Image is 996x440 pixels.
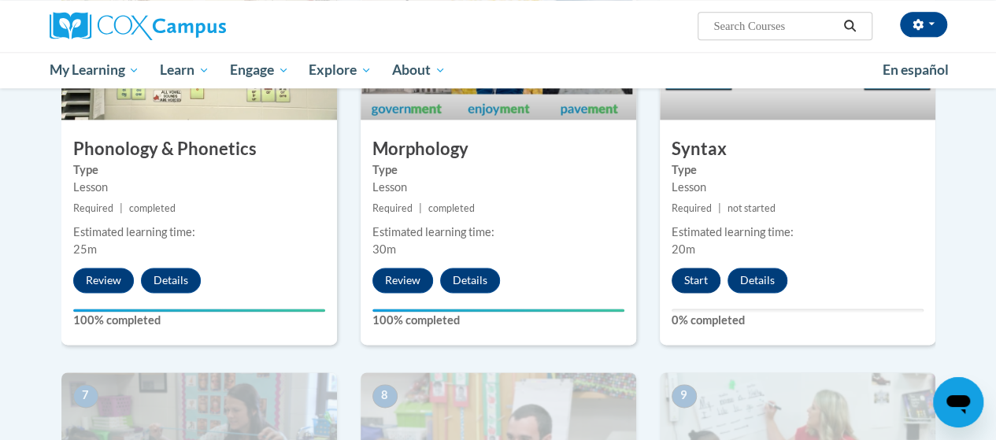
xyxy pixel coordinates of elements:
span: | [419,202,422,214]
div: Estimated learning time: [73,224,325,241]
a: Engage [220,52,299,88]
span: 20m [672,242,695,256]
label: 0% completed [672,312,924,329]
span: Required [672,202,712,214]
button: Start [672,268,720,293]
span: completed [129,202,176,214]
button: Details [440,268,500,293]
div: Main menu [38,52,959,88]
div: Lesson [672,179,924,196]
span: | [718,202,721,214]
iframe: Button to launch messaging window [933,377,983,427]
span: | [120,202,123,214]
span: 7 [73,384,98,408]
span: completed [428,202,475,214]
label: 100% completed [372,312,624,329]
span: About [392,61,446,79]
div: Your progress [372,309,624,312]
span: 25m [73,242,97,256]
span: 8 [372,384,398,408]
span: Explore [309,61,372,79]
div: Estimated learning time: [372,224,624,241]
span: En español [883,61,949,78]
h3: Phonology & Phonetics [61,137,337,161]
input: Search Courses [712,17,838,35]
button: Search [838,17,861,35]
a: About [382,52,456,88]
span: Required [73,202,113,214]
label: Type [672,161,924,179]
button: Details [728,268,787,293]
span: 30m [372,242,396,256]
a: Cox Campus [50,12,333,40]
label: Type [372,161,624,179]
div: Lesson [73,179,325,196]
div: Estimated learning time: [672,224,924,241]
a: My Learning [39,52,150,88]
span: Engage [230,61,289,79]
button: Account Settings [900,12,947,37]
span: 9 [672,384,697,408]
a: Explore [298,52,382,88]
button: Details [141,268,201,293]
label: Type [73,161,325,179]
h3: Morphology [361,137,636,161]
span: My Learning [49,61,139,79]
button: Review [372,268,433,293]
a: En español [872,54,959,87]
span: Learn [160,61,209,79]
a: Learn [150,52,220,88]
div: Lesson [372,179,624,196]
div: Your progress [73,309,325,312]
img: Cox Campus [50,12,226,40]
button: Review [73,268,134,293]
label: 100% completed [73,312,325,329]
h3: Syntax [660,137,935,161]
span: Required [372,202,413,214]
span: not started [728,202,776,214]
